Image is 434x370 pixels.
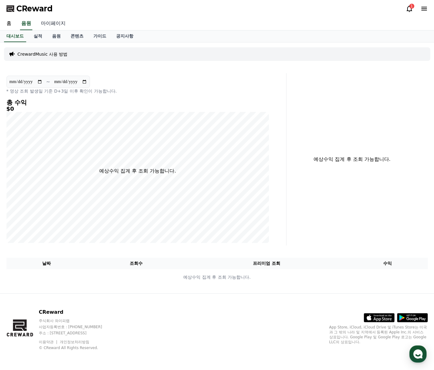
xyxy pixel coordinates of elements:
th: 프리미엄 조회 [186,258,347,269]
a: 1 [406,5,413,12]
th: 날짜 [6,258,87,269]
span: CReward [16,4,53,14]
div: 1 [409,4,414,9]
h5: $0 [6,106,269,112]
a: 대화 [41,195,79,210]
span: 설정 [95,204,103,209]
a: 가이드 [88,30,111,42]
a: CrewardMusic 사용 방법 [18,51,68,57]
p: 예상수익 집계 후 조회 가능합니다. [99,167,176,175]
th: 수익 [347,258,428,269]
p: 예상수익 집계 후 조회 가능합니다. [291,156,413,163]
h4: 총 수익 [6,99,269,106]
p: * 영상 조회 발생일 기준 D+3일 이후 확인이 가능합니다. [6,88,269,94]
a: 설정 [79,195,118,210]
p: ~ [46,78,50,86]
a: 음원 [47,30,66,42]
a: 개인정보처리방침 [60,340,89,344]
a: 음원 [20,17,32,30]
p: 사업자등록번호 : [PHONE_NUMBER] [39,324,114,329]
a: 홈 [2,195,41,210]
p: © CReward All Rights Reserved. [39,345,114,350]
a: 대시보드 [4,30,26,42]
a: 이용약관 [39,340,58,344]
p: 주소 : [STREET_ADDRESS] [39,331,114,336]
a: 홈 [2,17,16,30]
th: 조회수 [87,258,185,269]
a: 콘텐츠 [66,30,88,42]
p: 예상수익 집계 후 조회 가능합니다. [7,274,428,280]
span: 홈 [19,204,23,209]
p: App Store, iCloud, iCloud Drive 및 iTunes Store는 미국과 그 밖의 나라 및 지역에서 등록된 Apple Inc.의 서비스 상표입니다. Goo... [329,325,428,344]
p: CReward [39,308,114,316]
a: 마이페이지 [36,17,71,30]
span: 대화 [56,205,64,209]
a: CReward [6,4,53,14]
a: 공지사항 [111,30,138,42]
a: 실적 [29,30,47,42]
p: 주식회사 와이피랩 [39,318,114,323]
